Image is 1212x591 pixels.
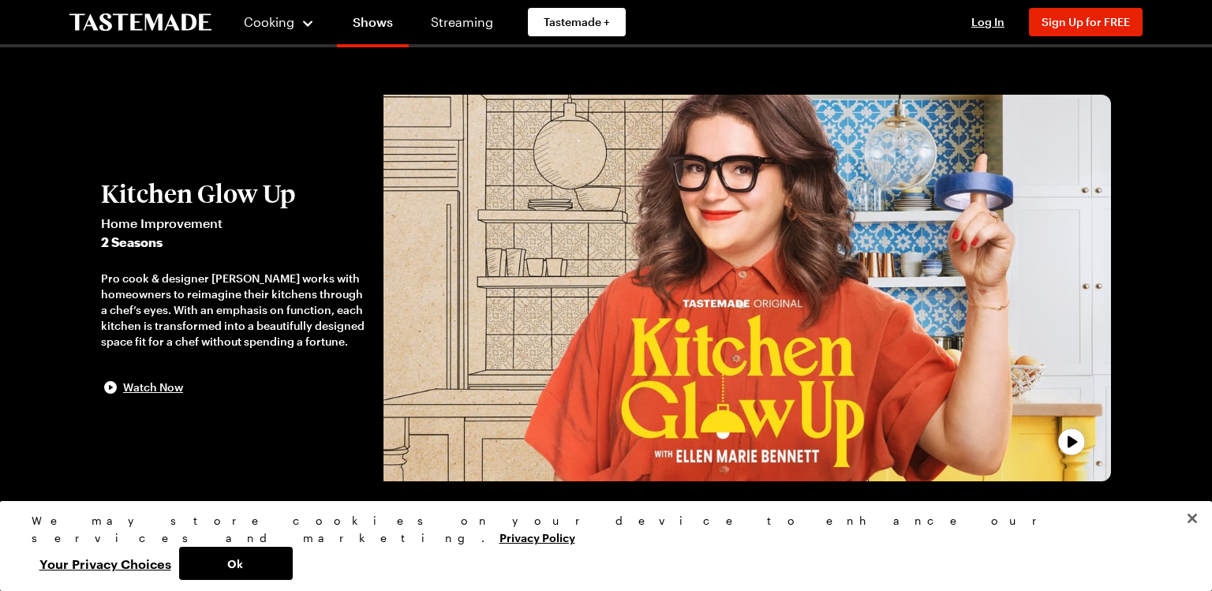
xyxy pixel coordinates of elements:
[1175,501,1210,536] button: Close
[101,179,368,208] h2: Kitchen Glow Up
[69,13,211,32] a: To Tastemade Home Page
[244,14,294,29] span: Cooking
[1029,8,1143,36] button: Sign Up for FREE
[32,547,179,580] button: Your Privacy Choices
[243,3,315,41] button: Cooking
[32,512,1168,580] div: Privacy
[1042,15,1130,28] span: Sign Up for FREE
[337,3,409,47] a: Shows
[179,547,293,580] button: Ok
[383,95,1111,481] img: Kitchen Glow Up
[32,512,1168,547] div: We may store cookies on your device to enhance our services and marketing.
[101,214,368,233] span: Home Improvement
[101,271,368,350] div: Pro cook & designer [PERSON_NAME] works with homeowners to reimagine their kitchens through a che...
[971,15,1004,28] span: Log In
[544,14,610,30] span: Tastemade +
[123,380,183,395] span: Watch Now
[383,95,1111,481] button: play trailer
[956,14,1019,30] button: Log In
[101,179,368,397] button: Kitchen Glow UpHome Improvement2 SeasonsPro cook & designer [PERSON_NAME] works with homeowners t...
[528,8,626,36] a: Tastemade +
[101,233,368,252] span: 2 Seasons
[499,529,575,544] a: More information about your privacy, opens in a new tab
